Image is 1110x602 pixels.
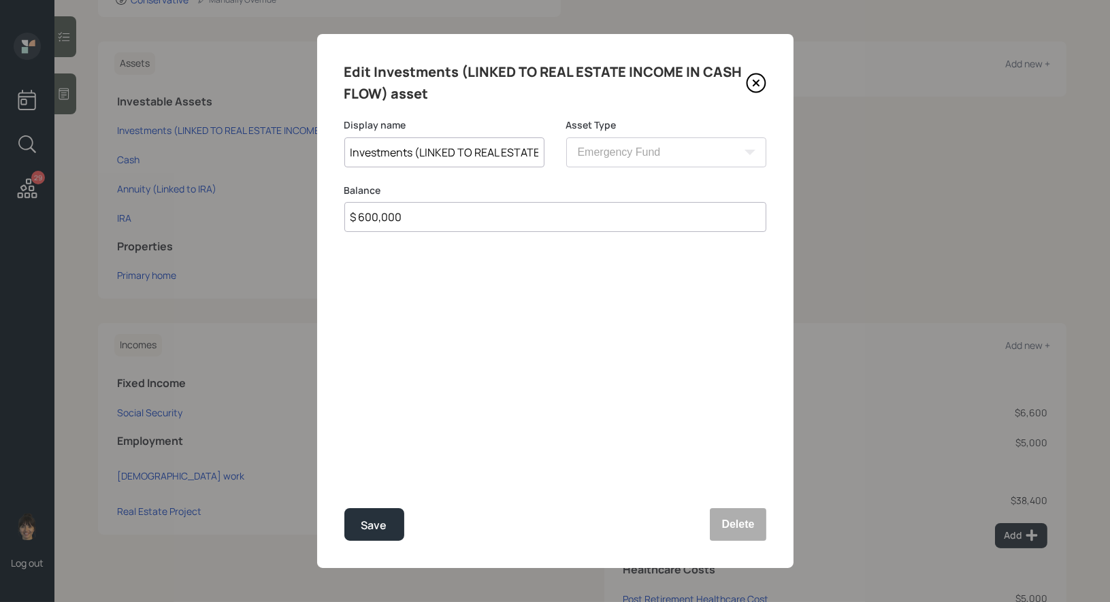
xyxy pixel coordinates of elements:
[710,508,766,541] button: Delete
[344,61,746,105] h4: Edit Investments (LINKED TO REAL ESTATE INCOME IN CASH FLOW) asset
[361,516,387,535] div: Save
[344,184,766,197] label: Balance
[344,508,404,541] button: Save
[344,118,544,132] label: Display name
[566,118,766,132] label: Asset Type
